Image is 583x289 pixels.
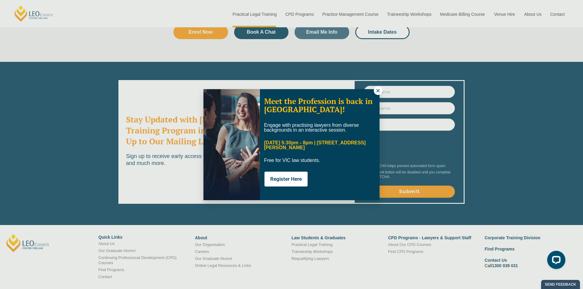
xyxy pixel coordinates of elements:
[264,96,373,115] span: Meet the Profession is back in [GEOGRAPHIC_DATA]!
[264,140,366,150] span: [DATE] 5:30pm - 8pm | [STREET_ADDRESS][PERSON_NAME]
[542,248,568,274] iframe: LiveChat chat widget
[264,172,308,187] button: Register Here
[374,86,382,95] button: Close
[264,158,320,163] span: Free for VIC law students.
[203,89,260,200] img: Soph-popup.JPG
[264,123,359,133] span: Engage with practising lawyers from diverse backgrounds in an interactive session.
